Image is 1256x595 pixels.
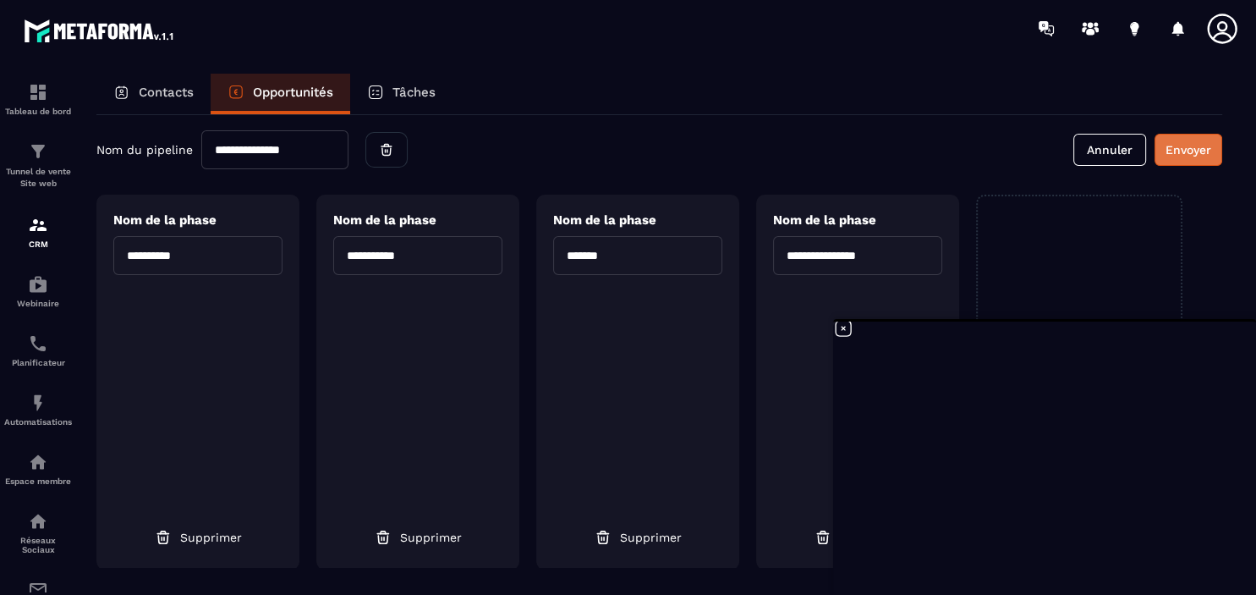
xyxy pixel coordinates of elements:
[4,240,72,249] p: CRM
[4,262,72,321] a: automationsautomationsWebinaire
[28,215,48,235] img: formation
[773,212,876,228] span: Nom de la phase
[350,74,452,114] a: Tâches
[553,212,656,228] span: Nom de la phase
[28,141,48,162] img: formation
[28,452,48,472] img: automations
[24,15,176,46] img: logo
[142,522,255,553] button: Supprimer
[96,143,193,157] span: Nom du pipeline
[253,85,333,100] p: Opportunités
[392,85,436,100] p: Tâches
[4,129,72,202] a: formationformationTunnel de vente Site web
[28,393,48,413] img: automations
[4,380,72,439] a: automationsautomationsAutomatisations
[28,82,48,102] img: formation
[582,522,694,553] button: Supprimer
[211,74,350,114] a: Opportunités
[4,536,72,554] p: Réseaux Sociaux
[400,529,462,546] span: Supprimer
[4,417,72,427] p: Automatisations
[4,107,72,116] p: Tableau de bord
[4,166,72,190] p: Tunnel de vente Site web
[4,477,72,486] p: Espace membre
[620,529,682,546] span: Supprimer
[139,85,194,100] p: Contacts
[802,522,914,553] button: Supprimer
[96,74,211,114] a: Contacts
[180,529,242,546] span: Supprimer
[4,299,72,308] p: Webinaire
[113,212,217,228] span: Nom de la phase
[4,202,72,262] a: formationformationCRM
[1155,134,1222,166] button: Envoyer
[4,69,72,129] a: formationformationTableau de bord
[1073,134,1146,166] button: Annuler
[4,439,72,499] a: automationsautomationsEspace membre
[28,274,48,295] img: automations
[362,522,474,553] button: Supprimer
[4,358,72,367] p: Planificateur
[4,499,72,567] a: social-networksocial-networkRéseaux Sociaux
[28,511,48,532] img: social-network
[4,321,72,380] a: schedulerschedulerPlanificateur
[333,212,436,228] span: Nom de la phase
[28,333,48,354] img: scheduler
